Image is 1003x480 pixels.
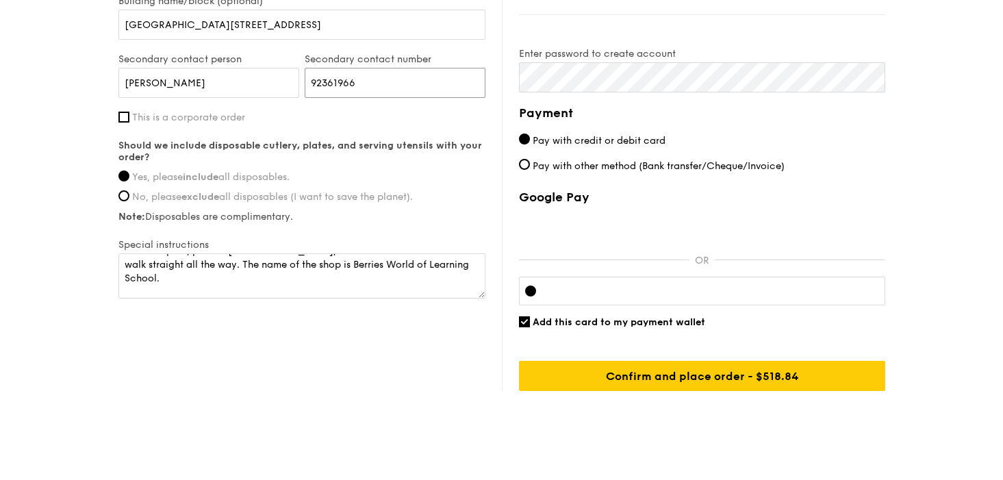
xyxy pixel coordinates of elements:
label: Google Pay [519,190,885,205]
label: Secondary contact person [118,53,299,65]
label: Special instructions [118,239,485,251]
input: This is a corporate order [118,112,129,123]
span: Pay with other method (Bank transfer/Cheque/Invoice) [533,160,785,172]
label: Disposables are complimentary. [118,211,485,223]
label: Secondary contact number [305,53,485,65]
p: OR [689,255,714,266]
span: Yes, please all disposables. [132,171,290,183]
span: Add this card to my payment wallet [533,316,705,328]
span: This is a corporate order [132,112,245,123]
strong: Note: [118,211,145,223]
iframe: Secure payment button frame [519,213,885,243]
h4: Payment [519,103,885,123]
iframe: Secure card payment input frame [547,286,879,296]
input: Pay with other method (Bank transfer/Cheque/Invoice) [519,159,530,170]
input: Pay with credit or debit card [519,134,530,144]
label: Enter password to create account [519,48,885,60]
span: No, please all disposables (I want to save the planet). [132,191,413,203]
span: Pay with credit or debit card [533,135,665,147]
input: No, pleaseexcludeall disposables (I want to save the planet). [118,190,129,201]
input: Confirm and place order - $518.84 [519,361,885,391]
strong: include [183,171,218,183]
input: Yes, pleaseincludeall disposables. [118,170,129,181]
strong: exclude [181,191,219,203]
strong: Should we include disposable cutlery, plates, and serving utensils with your order? [118,140,482,163]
